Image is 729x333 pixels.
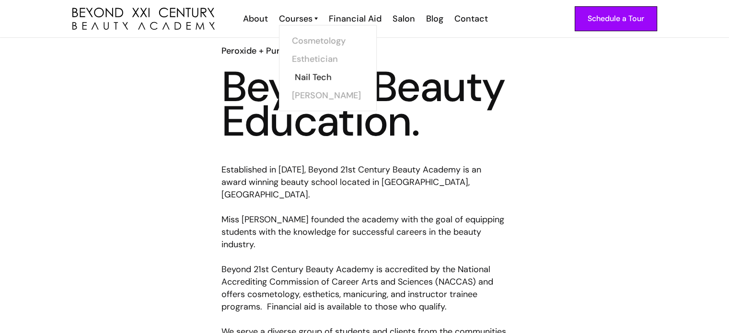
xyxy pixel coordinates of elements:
[237,12,273,25] a: About
[292,86,364,104] a: [PERSON_NAME]
[279,12,318,25] a: Courses
[454,12,488,25] div: Contact
[221,69,508,138] h3: Beyond Beauty Education.
[292,32,364,50] a: Cosmetology
[279,12,312,25] div: Courses
[588,12,644,25] div: Schedule a Tour
[448,12,493,25] a: Contact
[72,8,215,30] a: home
[393,12,415,25] div: Salon
[323,12,386,25] a: Financial Aid
[292,50,364,68] a: Esthetician
[243,12,268,25] div: About
[575,6,657,31] a: Schedule a Tour
[329,12,382,25] div: Financial Aid
[279,25,377,111] nav: Courses
[221,45,508,57] h6: Peroxide + Purple
[72,8,215,30] img: beyond 21st century beauty academy logo
[420,12,448,25] a: Blog
[295,68,367,86] a: Nail Tech
[386,12,420,25] a: Salon
[426,12,443,25] div: Blog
